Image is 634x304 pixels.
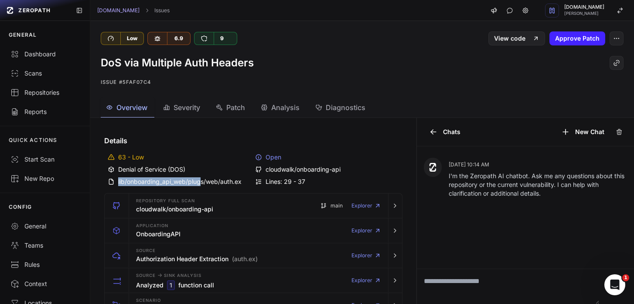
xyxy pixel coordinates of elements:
button: New Chat [556,125,610,139]
button: Repository Full scan cloudwalk/onboarding-api main Explorer [105,193,402,218]
div: 9 [214,32,230,45]
span: ZEROPATH [18,7,51,14]
p: QUICK ACTIONS [9,137,58,144]
p: CONFIG [9,204,32,211]
svg: chevron right, [144,7,150,14]
a: Explorer [351,222,381,239]
button: Application OnboardingAPI Explorer [105,218,402,243]
h3: cloudwalk/onboarding-api [136,205,213,214]
span: Analysis [271,102,300,113]
a: Issues [154,7,170,14]
div: Lines: 29 - 37 [255,177,399,186]
h3: Analyzed function call [136,280,214,290]
a: [DOMAIN_NAME] [97,7,140,14]
button: Chats [424,125,466,139]
p: I'm the Zeropath AI chatbot. Ask me any questions about this repository or the current vulnerabil... [449,172,627,198]
code: 1 [167,280,175,290]
div: Reports [10,107,79,116]
img: Zeropath AI [429,163,437,172]
div: Denial of Service (DOS) [108,165,252,174]
div: Dashboard [10,50,79,59]
h4: Details [104,135,402,146]
iframe: Intercom live chat [604,274,625,295]
span: Source Sink Analysis [136,272,201,279]
p: Issue #5faf07c4 [101,77,624,87]
span: Severity [174,102,200,113]
span: Scenario [136,298,161,303]
a: ZEROPATH [3,3,69,17]
span: Repository Full scan [136,199,195,203]
span: (auth.ex) [232,255,258,263]
button: Source Authorization Header Extraction (auth.ex) Explorer [105,243,402,268]
span: Source [136,249,156,253]
button: Source -> Sink Analysis Analyzed 1 function call Explorer [105,268,402,293]
a: Explorer [351,247,381,264]
h1: DoS via Multiple Auth Headers [101,56,254,70]
span: Patch [226,102,245,113]
div: Repositories [10,88,79,97]
div: Rules [10,260,79,269]
div: Start Scan [10,155,79,164]
span: Diagnostics [326,102,365,113]
p: [DATE] 10:14 AM [449,161,627,168]
a: Explorer [351,272,381,289]
div: lib/onboarding_api_web/plugs/web/auth.ex [108,177,252,186]
span: 1 [622,274,629,281]
span: [DOMAIN_NAME] [564,5,604,10]
span: Application [136,224,168,228]
div: 63 - Low [108,153,252,162]
div: General [10,222,79,231]
div: Scans [10,69,79,78]
div: cloudwalk/onboarding-api [255,165,399,174]
nav: breadcrumb [97,7,170,14]
span: [PERSON_NAME] [564,11,604,16]
a: View code [488,31,545,45]
a: Explorer [351,197,381,214]
div: Teams [10,241,79,250]
div: Open [255,153,399,162]
button: Approve Patch [549,31,605,45]
div: 6.9 [167,32,190,45]
h3: Authorization Header Extraction [136,255,258,263]
h3: OnboardingAPI [136,230,181,238]
span: main [331,202,343,209]
p: GENERAL [9,31,37,38]
div: New Repo [10,174,79,183]
div: Context [10,280,79,288]
span: Overview [116,102,147,113]
div: Low [120,32,143,45]
span: -> [157,272,162,278]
